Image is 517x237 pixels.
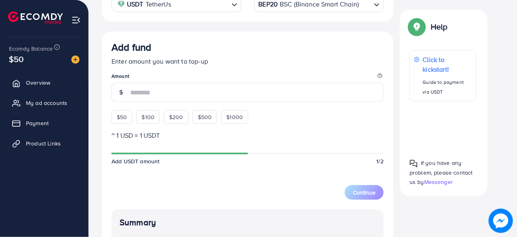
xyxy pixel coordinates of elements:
h4: Summary [120,218,375,228]
span: $50 [9,53,24,65]
span: Product Links [26,139,61,147]
p: Guide to payment via USDT [423,77,472,97]
img: logo [8,11,63,24]
span: $1000 [226,113,243,121]
p: Help [431,22,448,32]
img: Popup guide [410,19,424,34]
span: $50 [117,113,127,121]
span: Continue [353,188,375,196]
span: Overview [26,79,50,87]
img: image [491,211,511,231]
a: Product Links [6,135,82,152]
img: coin [118,0,125,8]
button: Continue [345,185,384,200]
span: Messenger [424,178,453,186]
span: $200 [169,113,183,121]
a: My ad accounts [6,95,82,111]
img: image [71,56,79,64]
p: Click to kickstart! [423,55,472,74]
p: Enter amount you want to top-up [112,56,384,66]
span: Add USDT amount [112,157,159,165]
span: Payment [26,119,49,127]
span: 1/2 [377,157,384,165]
span: Ecomdy Balance [9,45,53,53]
span: $500 [198,113,212,121]
img: Popup guide [410,159,418,167]
img: menu [71,15,81,25]
a: Overview [6,75,82,91]
span: $100 [142,113,154,121]
span: My ad accounts [26,99,67,107]
legend: Amount [112,73,384,83]
p: ~ 1 USD = 1 USDT [112,130,384,140]
a: Payment [6,115,82,131]
span: If you have any problem, please contact us by [410,159,473,186]
h3: Add fund [112,41,151,53]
